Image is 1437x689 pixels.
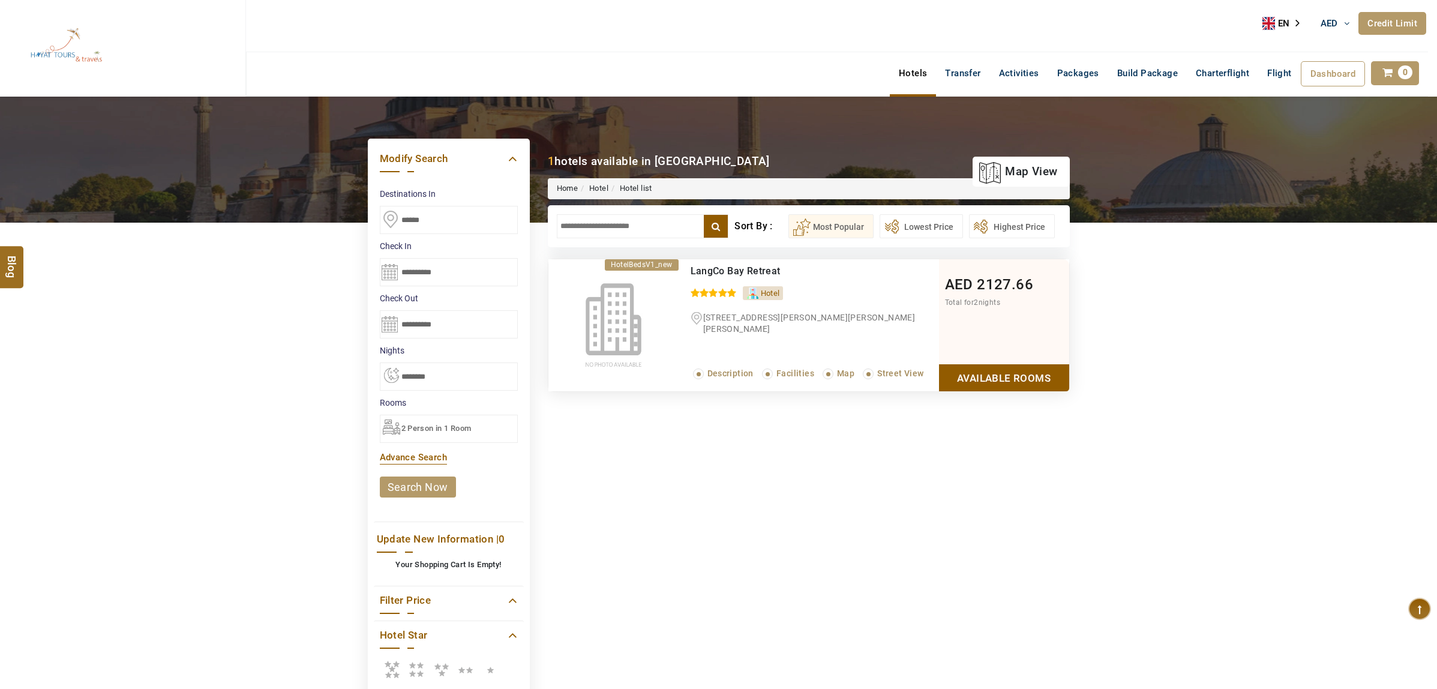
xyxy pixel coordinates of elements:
a: Show Rooms [939,364,1069,391]
span: 0 [499,533,505,545]
span: 2 Person in 1 Room [401,424,472,433]
button: Lowest Price [880,214,963,238]
b: 1 [548,154,554,168]
button: Most Popular [788,214,874,238]
span: [STREET_ADDRESS][PERSON_NAME][PERSON_NAME][PERSON_NAME] [703,313,916,334]
span: Map [837,369,854,378]
span: Dashboard [1310,68,1356,79]
div: Sort By : [734,214,788,238]
a: Hotel [589,184,608,193]
div: LangCo Bay Retreat [691,265,889,277]
a: Update New Information |0 [377,531,521,547]
span: Description [707,369,754,378]
span: Hotel [761,289,780,298]
span: Charterflight [1196,68,1249,79]
img: noimage.jpg [548,259,679,391]
a: Activities [990,61,1048,85]
div: HotelBedsV1_new [605,259,679,271]
span: Street View [877,369,923,378]
a: Credit Limit [1358,12,1426,35]
label: Rooms [380,397,518,409]
label: Check Out [380,292,518,304]
a: Hotels [890,61,936,85]
a: Flight [1258,61,1300,85]
img: The Royal Line Holidays [9,5,124,86]
a: Filter Price [380,592,518,609]
span: Flight [1267,68,1291,79]
label: Destinations In [380,188,518,200]
a: Hotel Star [380,627,518,643]
div: Language [1262,14,1308,32]
a: Transfer [936,61,989,85]
a: search now [380,477,456,498]
a: Build Package [1108,61,1187,85]
b: Your Shopping Cart Is Empty! [395,560,501,569]
span: 2127.66 [977,276,1033,293]
li: Hotel list [608,183,652,194]
iframe: chat widget [1363,614,1437,671]
a: LangCo Bay Retreat [691,265,781,277]
span: 0 [1398,65,1412,79]
span: Blog [4,255,20,265]
span: 2 [974,298,978,307]
div: hotels available in [GEOGRAPHIC_DATA] [548,153,770,169]
span: Facilities [776,369,814,378]
a: Charterflight [1187,61,1258,85]
span: AED [1321,18,1338,29]
a: map view [979,158,1057,185]
a: 0 [1371,61,1419,85]
a: Advance Search [380,452,448,463]
a: Packages [1048,61,1108,85]
a: EN [1262,14,1308,32]
button: Highest Price [969,214,1055,238]
a: Modify Search [380,151,518,167]
aside: Language selected: English [1262,14,1308,32]
label: nights [380,344,518,357]
label: Check In [380,240,518,252]
span: AED [945,276,973,293]
span: Total for nights [945,298,1000,307]
a: Home [557,184,578,193]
